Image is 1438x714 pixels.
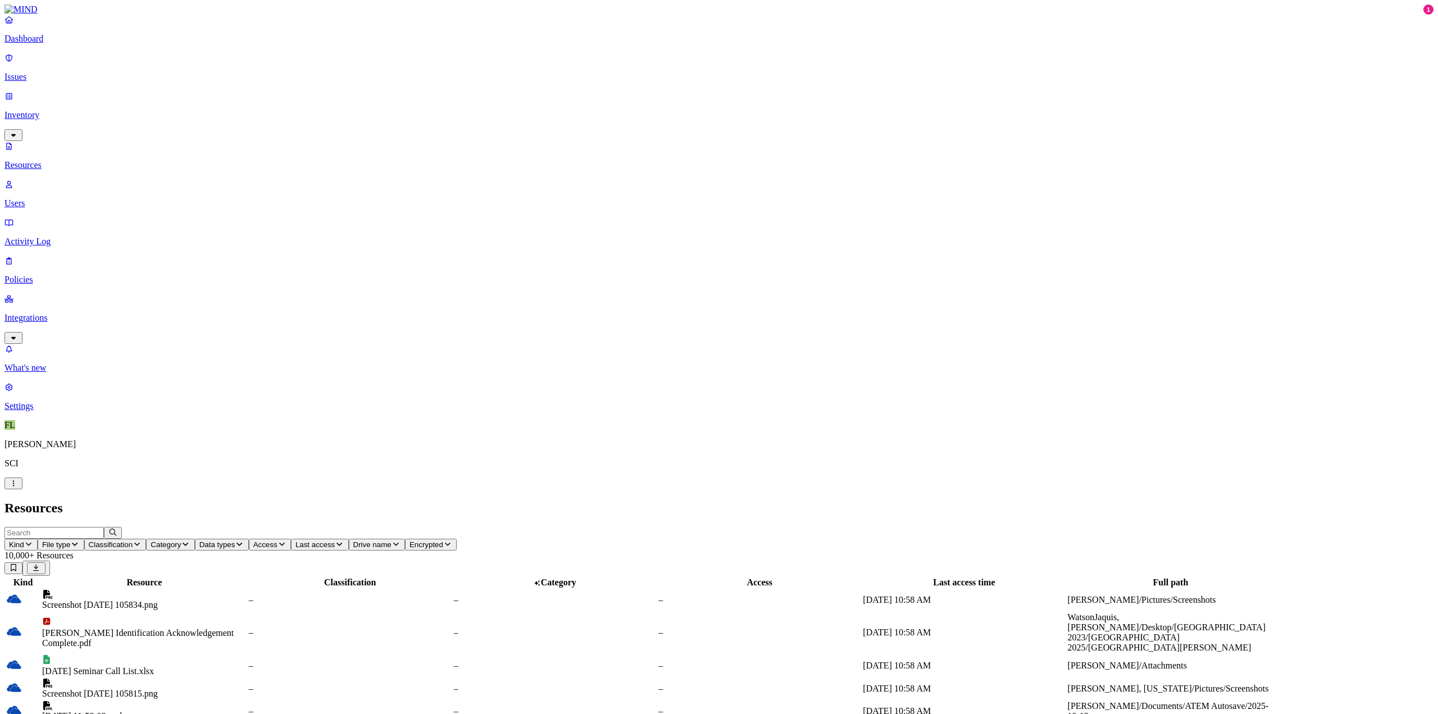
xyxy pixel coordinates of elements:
[4,551,74,560] span: 10,000+ Resources
[863,627,931,637] span: [DATE] 10:58 AM
[4,401,1434,411] p: Settings
[4,382,1434,411] a: Settings
[541,577,576,587] span: Category
[4,91,1434,139] a: Inventory
[42,617,51,626] img: adobe-pdf
[4,217,1434,247] a: Activity Log
[4,313,1434,323] p: Integrations
[4,256,1434,285] a: Policies
[249,595,253,604] span: –
[42,600,247,610] div: Screenshot [DATE] 105834.png
[4,4,38,15] img: MIND
[42,689,247,699] div: Screenshot [DATE] 105815.png
[199,540,235,549] span: Data types
[4,4,1434,15] a: MIND
[4,179,1434,208] a: Users
[4,294,1434,342] a: Integrations
[253,540,277,549] span: Access
[4,363,1434,373] p: What's new
[42,540,70,549] span: File type
[1068,684,1274,694] div: [PERSON_NAME], [US_STATE]/Pictures/Screenshots
[249,661,253,670] span: –
[658,595,663,604] span: –
[9,540,24,549] span: Kind
[6,624,22,639] img: onedrive
[42,628,247,648] div: [PERSON_NAME] Identification Acknowledgement Complete.pdf
[4,72,1434,82] p: Issues
[42,655,51,664] img: google-sheets
[1068,661,1274,671] div: [PERSON_NAME]/Attachments
[89,540,133,549] span: Classification
[4,160,1434,170] p: Resources
[1068,577,1274,588] div: Full path
[863,661,931,670] span: [DATE] 10:58 AM
[454,627,458,637] span: –
[4,34,1434,44] p: Dashboard
[4,15,1434,44] a: Dashboard
[151,540,181,549] span: Category
[863,577,1065,588] div: Last access time
[4,344,1434,373] a: What's new
[6,577,40,588] div: Kind
[249,577,452,588] div: Classification
[4,420,15,430] span: FL
[1068,595,1274,605] div: [PERSON_NAME]/Pictures/Screenshots
[4,141,1434,170] a: Resources
[4,275,1434,285] p: Policies
[658,577,861,588] div: Access
[42,577,247,588] div: Resource
[1423,4,1434,15] div: 1
[863,595,931,604] span: [DATE] 10:58 AM
[4,237,1434,247] p: Activity Log
[295,540,335,549] span: Last access
[6,680,22,695] img: onedrive
[4,458,1434,469] p: SCI
[863,684,931,693] span: [DATE] 10:58 AM
[4,501,1434,516] h2: Resources
[658,627,663,637] span: –
[4,110,1434,120] p: Inventory
[6,591,22,607] img: onedrive
[249,684,253,693] span: –
[454,595,458,604] span: –
[658,684,663,693] span: –
[4,198,1434,208] p: Users
[1068,612,1274,653] div: WatsonJaquis, [PERSON_NAME]/Desktop/[GEOGRAPHIC_DATA] 2023/[GEOGRAPHIC_DATA] 2025/[GEOGRAPHIC_DAT...
[4,439,1434,449] p: [PERSON_NAME]
[454,684,458,693] span: –
[42,666,247,676] div: [DATE] Seminar Call List.xlsx
[409,540,443,549] span: Encrypted
[658,661,663,670] span: –
[4,527,104,539] input: Search
[454,661,458,670] span: –
[4,53,1434,82] a: Issues
[6,657,22,672] img: onedrive
[353,540,392,549] span: Drive name
[249,627,253,637] span: –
